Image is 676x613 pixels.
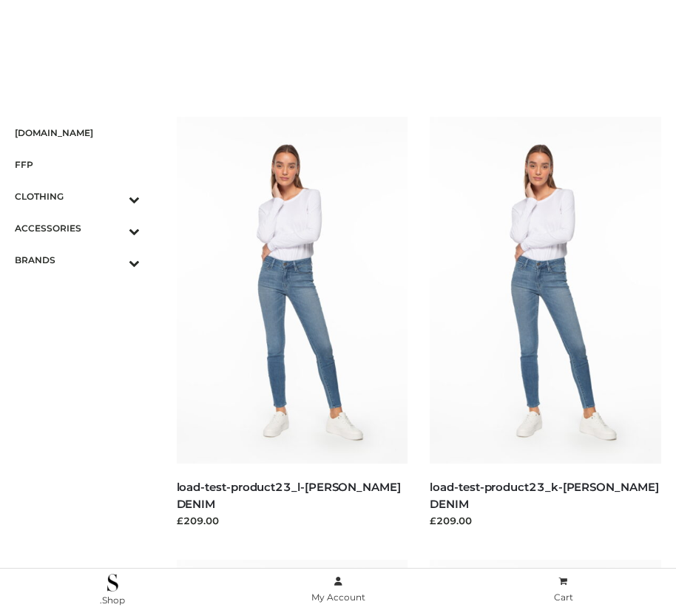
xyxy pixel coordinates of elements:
[88,212,140,244] button: Toggle Submenu
[15,180,140,212] a: CLOTHINGToggle Submenu
[15,124,140,141] span: [DOMAIN_NAME]
[177,513,408,528] div: £209.00
[15,117,140,149] a: [DOMAIN_NAME]
[554,592,573,603] span: Cart
[450,573,676,606] a: Cart
[15,156,140,173] span: FFP
[15,244,140,276] a: BRANDSToggle Submenu
[15,251,140,268] span: BRANDS
[88,180,140,212] button: Toggle Submenu
[177,480,401,511] a: load-test-product23_l-[PERSON_NAME] DENIM
[430,480,658,511] a: load-test-product23_k-[PERSON_NAME] DENIM
[15,149,140,180] a: FFP
[15,188,140,205] span: CLOTHING
[88,244,140,276] button: Toggle Submenu
[430,513,661,528] div: £209.00
[311,592,365,603] span: My Account
[226,573,451,606] a: My Account
[107,574,118,592] img: .Shop
[15,220,140,237] span: ACCESSORIES
[15,212,140,244] a: ACCESSORIESToggle Submenu
[100,595,125,606] span: .Shop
